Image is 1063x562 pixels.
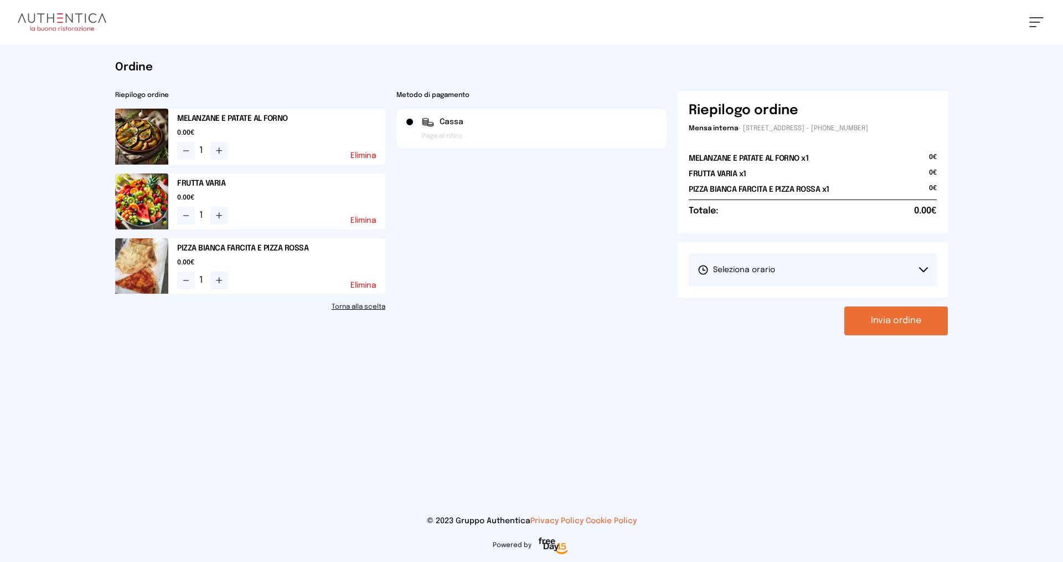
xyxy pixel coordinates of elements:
[18,13,106,31] img: logo.8f33a47.png
[536,535,571,558] img: logo-freeday.3e08031.png
[177,258,385,267] span: 0.00€
[422,132,462,141] span: Paga al ritiro
[689,168,746,180] h2: FRUTTA VARIA x1
[914,205,937,218] span: 0.00€
[177,178,385,189] h2: FRUTTA VARIA
[18,515,1045,527] p: © 2023 Gruppo Authentica
[929,184,937,200] span: 0€
[440,116,463,127] span: Cassa
[115,303,385,311] a: Torna alla scelta
[350,282,376,289] button: Elimina
[929,153,937,168] span: 0€
[530,517,584,525] a: Privacy Policy
[493,541,531,550] span: Powered by
[689,125,738,132] span: Mensa interna
[115,173,168,229] img: media
[199,209,206,222] span: 1
[199,274,206,287] span: 1
[689,184,829,195] h2: PIZZA BIANCA FARCITA E PIZZA ROSSA x1
[177,113,385,124] h2: MELANZANE E PATATE AL FORNO
[350,152,376,160] button: Elimina
[689,153,808,164] h2: MELANZANE E PATATE AL FORNO x1
[689,205,718,218] h6: Totale:
[396,91,667,100] h2: Metodo di pagamento
[177,129,385,137] span: 0.00€
[115,91,385,100] h2: Riepilogo ordine
[689,253,937,287] button: Seleziona orario
[199,144,206,157] span: 1
[177,193,385,202] span: 0.00€
[586,517,637,525] a: Cookie Policy
[844,306,948,335] button: Invia ordine
[689,102,798,120] h6: Riepilogo ordine
[115,109,168,165] img: media
[115,60,948,75] h1: Ordine
[689,124,937,133] p: - [STREET_ADDRESS] - [PHONE_NUMBER]
[177,243,385,254] h2: PIZZA BIANCA FARCITA E PIZZA ROSSA
[350,217,376,224] button: Elimina
[929,168,937,184] span: 0€
[698,264,775,275] span: Seleziona orario
[115,238,168,294] img: media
